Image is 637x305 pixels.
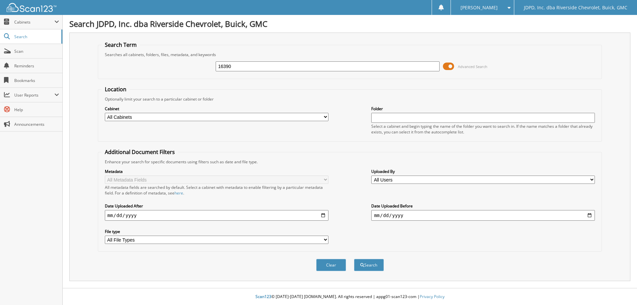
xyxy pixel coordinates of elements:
[102,41,140,48] legend: Search Term
[14,107,59,113] span: Help
[420,294,445,299] a: Privacy Policy
[14,63,59,69] span: Reminders
[524,6,627,10] span: JDPD, Inc. dba Riverside Chevrolet, Buick, GMC
[102,96,599,102] div: Optionally limit your search to a particular cabinet or folder
[14,92,54,98] span: User Reports
[175,190,183,196] a: here
[371,123,595,135] div: Select a cabinet and begin typing the name of the folder you want to search in. If the name match...
[14,19,54,25] span: Cabinets
[63,289,637,305] div: © [DATE]-[DATE] [DOMAIN_NAME]. All rights reserved | appg01-scan123-com |
[458,64,487,69] span: Advanced Search
[105,169,328,174] label: Metadata
[102,52,599,57] div: Searches all cabinets, folders, files, metadata, and keywords
[105,229,328,234] label: File type
[354,259,384,271] button: Search
[14,121,59,127] span: Announcements
[105,203,328,209] label: Date Uploaded After
[14,34,58,39] span: Search
[102,159,599,165] div: Enhance your search for specific documents using filters such as date and file type.
[14,48,59,54] span: Scan
[105,210,328,221] input: start
[7,3,56,12] img: scan123-logo-white.svg
[102,86,130,93] legend: Location
[105,106,328,112] label: Cabinet
[69,18,630,29] h1: Search JDPD, Inc. dba Riverside Chevrolet, Buick, GMC
[105,185,328,196] div: All metadata fields are searched by default. Select a cabinet with metadata to enable filtering b...
[316,259,346,271] button: Clear
[102,148,178,156] legend: Additional Document Filters
[255,294,271,299] span: Scan123
[371,210,595,221] input: end
[371,106,595,112] label: Folder
[371,169,595,174] label: Uploaded By
[460,6,498,10] span: [PERSON_NAME]
[14,78,59,83] span: Bookmarks
[371,203,595,209] label: Date Uploaded Before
